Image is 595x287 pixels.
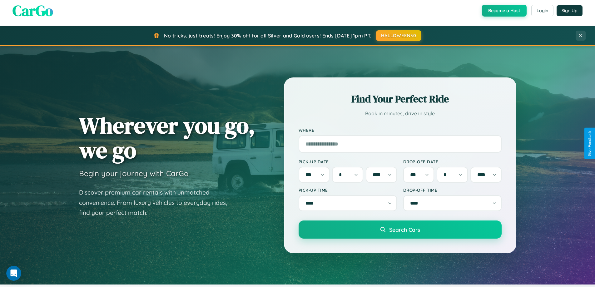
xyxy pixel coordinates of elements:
h3: Begin your journey with CarGo [79,169,189,178]
button: Become a Host [482,5,527,17]
button: Search Cars [299,220,502,239]
label: Pick-up Time [299,187,397,193]
h1: Wherever you go, we go [79,113,255,162]
span: Search Cars [389,226,420,233]
label: Drop-off Date [403,159,502,164]
div: Give Feedback [588,131,592,156]
h2: Find Your Perfect Ride [299,92,502,106]
button: Login [531,5,553,16]
label: Drop-off Time [403,187,502,193]
p: Book in minutes, drive in style [299,109,502,118]
button: HALLOWEEN30 [376,30,421,41]
label: Where [299,127,502,133]
label: Pick-up Date [299,159,397,164]
button: Sign Up [557,5,583,16]
span: No tricks, just treats! Enjoy 30% off for all Silver and Gold users! Ends [DATE] 1pm PT. [164,32,371,39]
iframe: Intercom live chat [6,266,21,281]
span: CarGo [12,0,53,21]
p: Discover premium car rentals with unmatched convenience. From luxury vehicles to everyday rides, ... [79,187,235,218]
